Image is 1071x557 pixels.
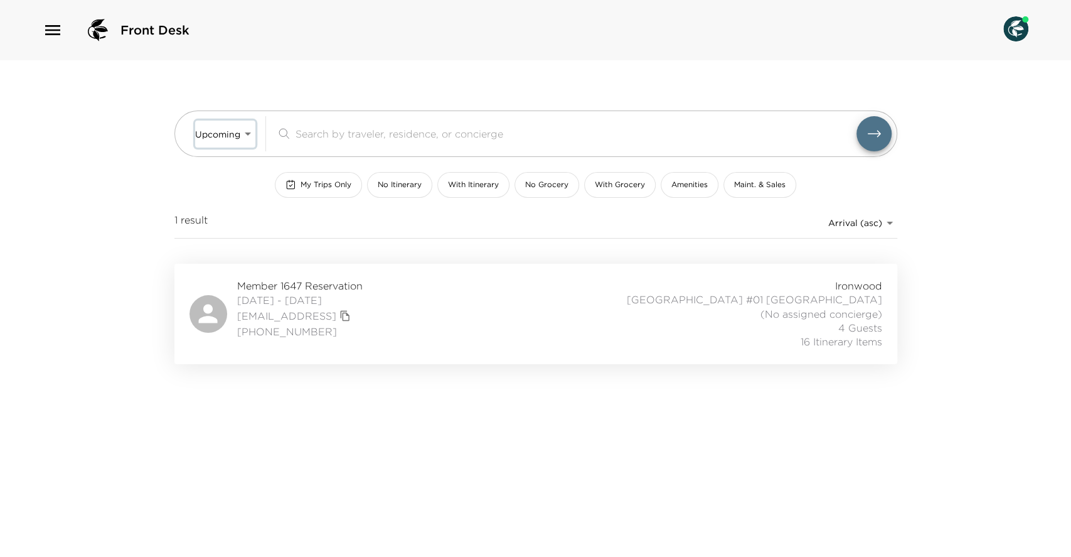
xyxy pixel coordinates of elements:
[760,307,882,321] span: (No assigned concierge)
[723,172,796,198] button: Maint. & Sales
[336,307,354,325] button: copy primary member email
[838,321,882,335] span: 4 Guests
[671,180,708,190] span: Amenities
[661,172,718,198] button: Amenities
[448,180,499,190] span: With Itinerary
[301,180,351,190] span: My Trips Only
[627,293,882,306] span: [GEOGRAPHIC_DATA] #01 [GEOGRAPHIC_DATA]
[584,172,656,198] button: With Grocery
[734,180,786,190] span: Maint. & Sales
[296,126,856,141] input: Search by traveler, residence, or concierge
[237,309,336,323] a: [EMAIL_ADDRESS]
[120,21,189,39] span: Front Desk
[237,279,363,293] span: Member 1647 Reservation
[835,279,882,293] span: Ironwood
[174,213,208,233] span: 1 result
[367,172,432,198] button: No Itinerary
[525,180,568,190] span: No Grocery
[174,264,897,364] a: Member 1647 Reservation[DATE] - [DATE][EMAIL_ADDRESS]copy primary member email[PHONE_NUMBER]Ironw...
[514,172,579,198] button: No Grocery
[378,180,422,190] span: No Itinerary
[801,335,882,349] span: 16 Itinerary Items
[1003,16,1028,41] img: User
[437,172,509,198] button: With Itinerary
[595,180,645,190] span: With Grocery
[828,217,882,229] span: Arrival (asc)
[237,293,363,307] span: [DATE] - [DATE]
[237,325,363,338] span: [PHONE_NUMBER]
[83,15,113,45] img: logo
[195,129,240,140] span: Upcoming
[275,172,362,198] button: My Trips Only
